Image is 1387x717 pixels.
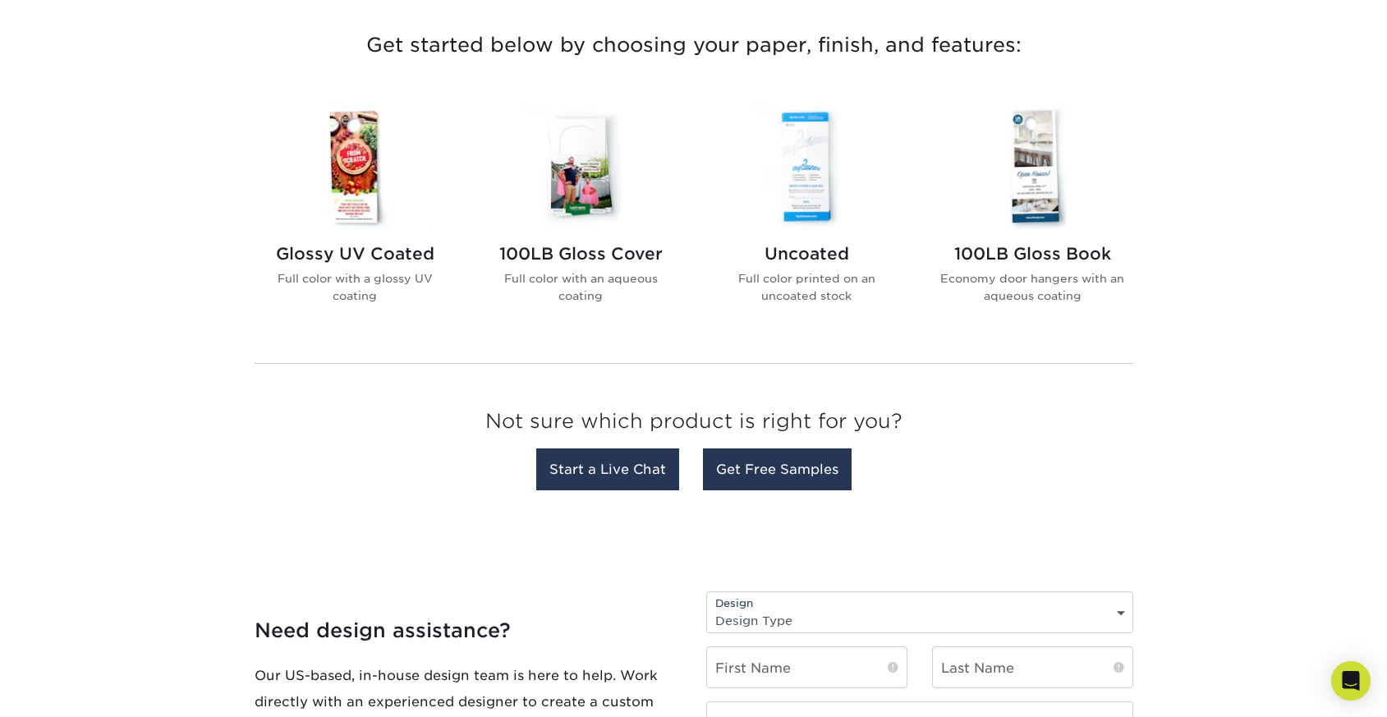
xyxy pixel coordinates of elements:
[939,244,1126,264] h2: 100LB Gloss Book
[214,8,1174,82] h3: Get started below by choosing your paper, finish, and features:
[939,102,1126,231] img: 100LB Gloss Book Door Hangers
[488,102,674,231] img: 100LB Gloss Cover Door Hangers
[262,270,448,304] p: Full color with a glossy UV coating
[255,397,1133,453] h3: Not sure which product is right for you?
[262,244,448,264] h2: Glossy UV Coated
[488,102,674,330] a: 100LB Gloss Cover Door Hangers 100LB Gloss Cover Full color with an aqueous coating
[703,448,852,490] a: Get Free Samples
[262,102,448,330] a: Glossy UV Coated Door Hangers Glossy UV Coated Full color with a glossy UV coating
[488,244,674,264] h2: 100LB Gloss Cover
[714,102,900,330] a: Uncoated Door Hangers Uncoated Full color printed on an uncoated stock
[262,102,448,231] img: Glossy UV Coated Door Hangers
[714,270,900,304] p: Full color printed on an uncoated stock
[536,448,679,490] a: Start a Live Chat
[939,102,1126,330] a: 100LB Gloss Book Door Hangers 100LB Gloss Book Economy door hangers with an aqueous coating
[1331,661,1371,701] div: Open Intercom Messenger
[714,244,900,264] h2: Uncoated
[714,102,900,231] img: Uncoated Door Hangers
[488,270,674,304] p: Full color with an aqueous coating
[255,618,682,642] h4: Need design assistance?
[939,270,1126,304] p: Economy door hangers with an aqueous coating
